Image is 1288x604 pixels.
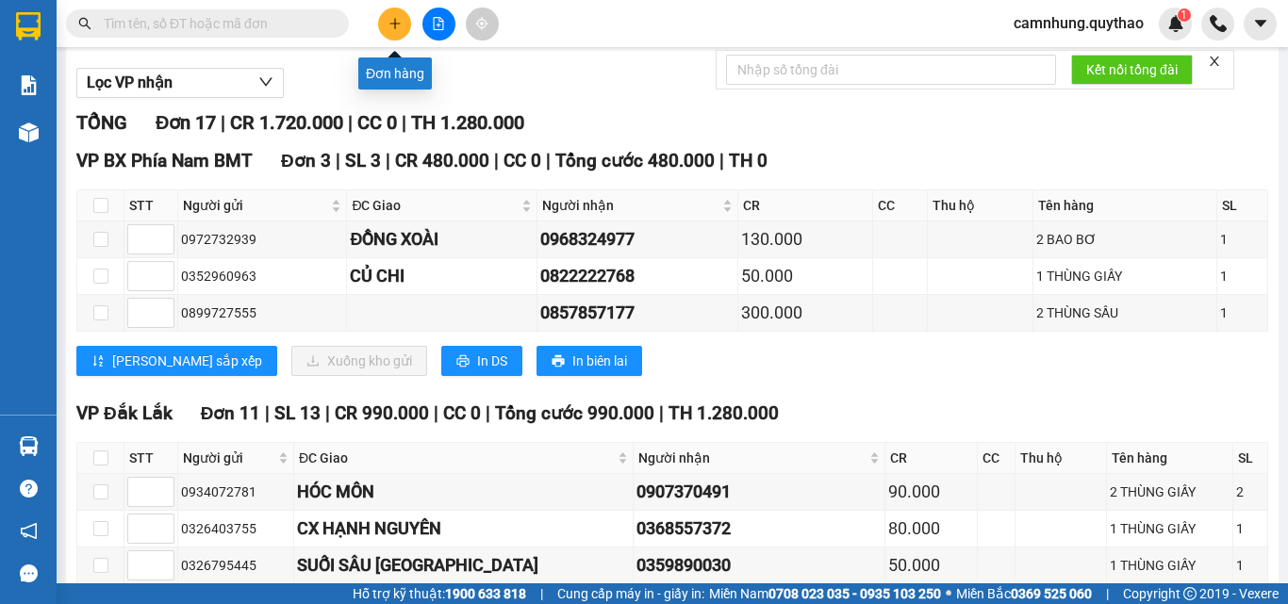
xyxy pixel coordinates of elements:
div: 300.000 [741,300,870,326]
th: CR [738,190,874,221]
span: Tổng cước 990.000 [495,402,654,424]
span: | [386,150,390,171]
th: SL [1217,190,1268,221]
span: TỔNG [76,111,127,134]
span: file-add [432,17,445,30]
div: 0968324977 [540,226,735,253]
div: SUỐI SÂU [GEOGRAPHIC_DATA] [297,552,630,579]
div: 0326403755 [181,518,290,539]
div: 1 [1220,229,1264,250]
span: | [265,402,270,424]
div: 0972732939 [181,229,343,250]
span: camnhung.quythao [999,11,1159,35]
button: aim [466,8,499,41]
strong: 0369 525 060 [1011,586,1092,601]
span: VP Đắk Lắk [76,402,173,424]
button: sort-ascending[PERSON_NAME] sắp xếp [76,346,277,376]
span: Hỗ trợ kỹ thuật: [353,583,526,604]
th: CC [978,443,1016,474]
span: CC 0 [504,150,541,171]
span: CC 0 [357,111,397,134]
span: Miền Nam [709,583,941,604]
span: VP BX Phía Nam BMT [76,150,253,171]
button: Lọc VP nhận [76,68,284,98]
th: Tên hàng [1033,190,1217,221]
span: Cung cấp máy in - giấy in: [557,583,704,604]
th: Tên hàng [1107,443,1233,474]
span: TH 1.280.000 [669,402,779,424]
div: 1 [1220,266,1264,286]
span: copyright [1183,587,1197,600]
span: CR 1.720.000 [230,111,343,134]
button: plus [378,8,411,41]
span: Đơn 17 [156,111,216,134]
th: Thu hộ [928,190,1033,221]
th: SL [1233,443,1268,474]
span: | [336,150,340,171]
button: printerIn DS [441,346,522,376]
span: plus [388,17,402,30]
span: question-circle [20,480,38,498]
span: ĐC Giao [299,448,614,468]
div: Đơn hàng [358,57,432,90]
div: CỦ CHI [350,263,533,289]
span: aim [475,17,488,30]
img: phone-icon [1210,15,1227,32]
div: 1 THÙNG GIẤY [1110,555,1230,576]
span: message [20,564,38,582]
div: 0899727555 [181,302,343,323]
th: STT [124,190,178,221]
span: | [486,402,490,424]
button: file-add [422,8,455,41]
img: icon-new-feature [1167,15,1184,32]
img: warehouse-icon [19,436,39,456]
span: Kết nối tổng đài [1086,59,1178,80]
div: 0368557372 [636,515,882,542]
div: 0934072781 [181,482,290,502]
span: Người nhận [638,448,866,468]
div: 1 THÙNG GIẤY [1036,266,1214,286]
span: TH 0 [729,150,768,171]
div: 1 THÙNG GIẤY [1110,518,1230,539]
span: In DS [477,351,507,371]
div: 0326795445 [181,555,290,576]
div: 1 [1236,518,1264,539]
img: solution-icon [19,75,39,95]
button: printerIn biên lai [537,346,642,376]
span: | [719,150,724,171]
span: Miền Bắc [956,583,1092,604]
input: Nhập số tổng đài [726,55,1056,85]
span: SL 13 [274,402,321,424]
div: 1 [1236,555,1264,576]
span: 1 [1181,8,1187,22]
span: Đơn 3 [281,150,331,171]
div: CX HẠNH NGUYÊN [297,515,630,542]
span: | [540,583,543,604]
span: CR 480.000 [395,150,489,171]
span: | [1106,583,1109,604]
span: | [221,111,225,134]
button: downloadXuống kho gửi [291,346,427,376]
div: 50.000 [888,552,974,579]
span: Lọc VP nhận [87,71,173,94]
button: caret-down [1244,8,1277,41]
div: 90.000 [888,479,974,505]
span: | [546,150,551,171]
div: 0857857177 [540,300,735,326]
span: SL 3 [345,150,381,171]
span: printer [552,354,565,369]
div: 80.000 [888,515,974,542]
span: [PERSON_NAME] sắp xếp [112,351,262,371]
div: 2 [1236,482,1264,502]
span: CC 0 [443,402,481,424]
div: 0907370491 [636,479,882,505]
div: 2 THÙNG SẦU [1036,302,1214,323]
span: Tổng cước 480.000 [555,150,715,171]
span: | [402,111,406,134]
div: 2 BAO BƠ [1036,229,1214,250]
span: In biên lai [572,351,627,371]
div: 2 THÙNG GIẤY [1110,482,1230,502]
div: HÓC MÔN [297,479,630,505]
th: Thu hộ [1016,443,1107,474]
span: Người gửi [183,195,327,216]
